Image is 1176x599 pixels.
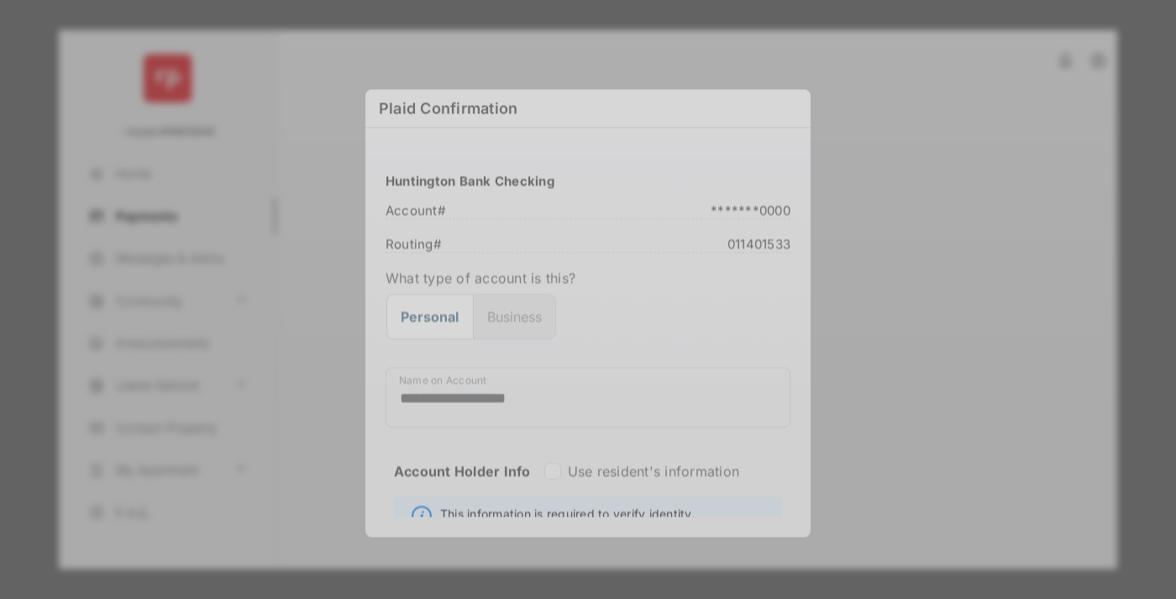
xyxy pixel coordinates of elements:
[365,89,811,128] h6: Plaid Confirmation
[440,506,695,526] span: This information is required to verify identity.
[568,463,739,480] label: Use resident's information
[386,270,790,286] label: What type of account is this?
[473,294,556,339] button: Business
[722,236,790,249] span: 011401533
[386,173,790,189] h3: Huntington Bank Checking
[386,294,473,339] button: Personal
[394,463,531,510] strong: Account Holder Info
[386,202,451,215] span: Account #
[386,236,447,249] span: Routing #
